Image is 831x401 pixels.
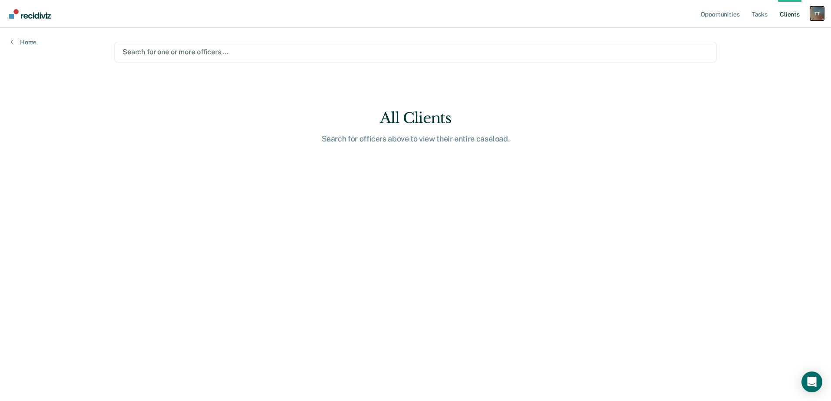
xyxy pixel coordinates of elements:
button: Profile dropdown button [810,7,824,20]
div: T T [810,7,824,20]
img: Recidiviz [9,9,51,19]
div: All Clients [276,109,555,127]
div: Search for officers above to view their entire caseload. [276,134,555,144]
div: Open Intercom Messenger [801,371,822,392]
a: Home [10,38,37,46]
